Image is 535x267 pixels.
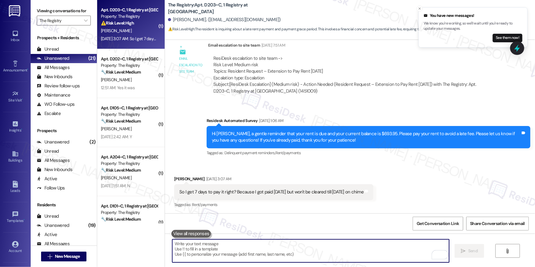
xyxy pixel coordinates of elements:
[31,128,97,134] div: Prospects
[101,69,141,75] strong: 🔧 Risk Level: Medium
[37,55,69,62] div: Unanswered
[493,34,522,42] button: See them now!
[172,239,449,262] textarea: To enrich screen reader interactions, please activate Accessibility in Grammarly extension settings
[260,42,285,48] div: [DATE] 7:51 AM
[174,176,373,184] div: [PERSON_NAME]
[192,202,218,207] span: Rent/payments
[37,166,72,173] div: New Inbounds
[413,217,463,231] button: Get Conversation Link
[505,249,510,254] i: 
[168,27,194,32] strong: ⚠️ Risk Level: High
[37,83,80,89] div: Review follow-ups
[24,218,25,222] span: •
[101,203,158,209] div: Apt. D101~C, 1 Registry at [GEOGRAPHIC_DATA]
[101,175,132,181] span: [PERSON_NAME]
[417,6,423,12] button: Close toast
[101,20,134,26] strong: ⚠️ Risk Level: High
[37,92,71,98] div: Maintenance
[101,28,132,33] span: [PERSON_NAME]
[3,179,28,196] a: Leads
[470,220,525,227] span: Share Conversation via email
[101,134,132,139] div: [DATE] 2:42 AM: Y
[37,64,70,71] div: All Messages
[101,111,158,118] div: Property: The Registry
[48,254,52,259] i: 
[88,137,97,147] div: (2)
[461,249,466,254] i: 
[101,209,158,216] div: Property: The Registry
[37,110,61,117] div: Escalate
[40,16,81,25] input: All communities
[21,127,22,132] span: •
[22,97,23,101] span: •
[101,13,158,20] div: Property: The Registry
[31,35,97,41] div: Prospects + Residents
[208,42,498,51] div: Email escalation to site team
[179,189,364,195] div: So I get 7 days to pay it right? Because I got paid [DATE] but won't be cleared till [DATE] on chime
[37,101,75,108] div: WO Follow-ups
[87,221,97,230] div: (19)
[417,220,459,227] span: Get Conversation Link
[275,150,301,155] span: Rent/payments
[179,55,203,75] div: Email escalation to site team
[101,118,141,124] strong: 🔧 Risk Level: Medium
[101,7,158,13] div: Apt. D203~C, 1 Registry at [GEOGRAPHIC_DATA]
[224,150,275,155] span: Delinquent payment reminders ,
[37,213,59,219] div: Unread
[3,209,28,226] a: Templates •
[207,148,530,157] div: Tagged as:
[3,119,28,135] a: Insights •
[9,5,21,17] img: ResiDesk Logo
[207,117,530,126] div: Residesk Automated Survey
[213,81,493,94] div: Subject: [ResiDesk Escalation] (Medium risk) - Action Needed (Resident Request – Extension to Pay...
[3,89,28,105] a: Site Visit •
[37,6,91,16] label: Viewing conversations for
[37,148,59,154] div: Unread
[101,105,158,111] div: Apt. D105~C, 1 Registry at [GEOGRAPHIC_DATA]
[455,244,484,258] button: Send
[101,56,158,62] div: Apt. D202~C, 1 Registry at [GEOGRAPHIC_DATA]
[27,67,28,71] span: •
[101,36,300,41] div: [DATE] 3:07 AM: So I get 7 days to pay it right? Because I got paid [DATE] but won't be cleared t...
[101,216,141,222] strong: 🔧 Risk Level: Medium
[3,239,28,256] a: Account
[174,200,373,209] div: Tagged as:
[37,46,59,52] div: Unread
[258,117,284,124] div: [DATE] 1:06 AM
[37,231,57,238] div: Active
[55,253,80,260] span: New Message
[37,241,70,247] div: All Messages
[168,26,438,32] span: : The resident is inquiring about a late rent payment and payment grace period. This involves a f...
[37,74,72,80] div: New Inbounds
[168,17,281,23] div: [PERSON_NAME]. ([EMAIL_ADDRESS][DOMAIN_NAME])
[3,28,28,45] a: Inbox
[37,185,65,191] div: Follow Ups
[37,157,70,164] div: All Messages
[101,167,141,173] strong: 🔧 Risk Level: Medium
[213,55,493,82] div: ResiDesk escalation to site team -> Risk Level: Medium risk Topics: Resident Request – Extension ...
[101,183,130,189] div: [DATE] 1:51 AM: N
[101,85,135,90] div: 12:51 AM: Yes it was
[41,252,86,261] button: New Message
[37,176,57,182] div: Active
[87,54,97,63] div: (21)
[212,131,521,144] div: Hi [PERSON_NAME], a gentle reminder that your rent is due and your current balance is $693.95. Pl...
[31,202,97,208] div: Residents
[101,160,158,167] div: Property: The Registry
[424,13,522,19] div: You have new messages!
[205,176,231,182] div: [DATE] 3:07 AM
[424,21,522,32] p: We know you're working, so we'll wait until you're ready to update your messages.
[84,18,87,23] i: 
[168,2,291,15] b: The Registry: Apt. D203~C, 1 Registry at [GEOGRAPHIC_DATA]
[3,149,28,165] a: Buildings
[101,126,132,132] span: [PERSON_NAME]
[37,222,69,229] div: Unanswered
[101,154,158,160] div: Apt. A204~C, 1 Registry at [GEOGRAPHIC_DATA]
[468,248,478,254] span: Send
[101,77,132,82] span: [PERSON_NAME]
[101,62,158,69] div: Property: The Registry
[37,139,69,145] div: Unanswered
[466,217,529,231] button: Share Conversation via email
